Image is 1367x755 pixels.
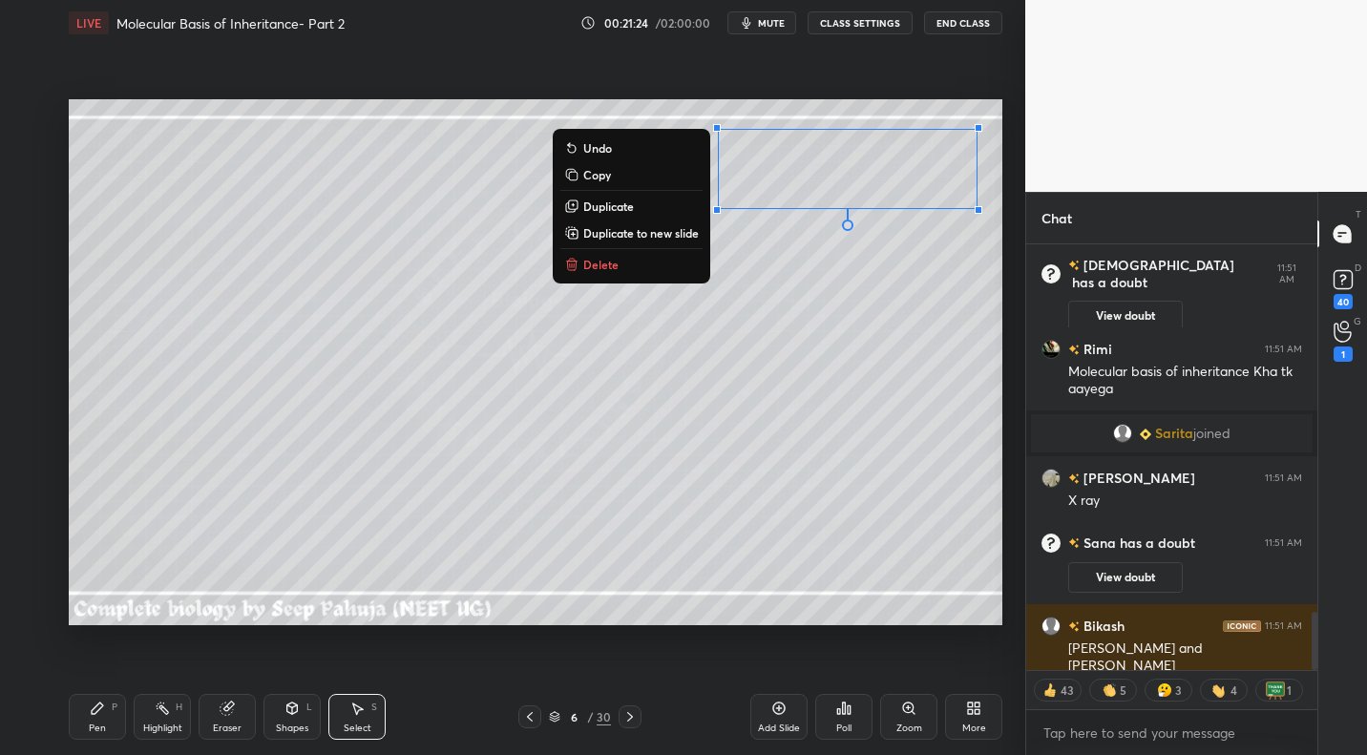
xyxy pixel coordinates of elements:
[1265,472,1302,484] div: 11:51 AM
[176,703,182,712] div: H
[1265,537,1302,549] div: 11:51 AM
[1068,257,1080,274] img: no-rating-badge.077c3623.svg
[1026,193,1087,243] p: Chat
[962,724,986,733] div: More
[1266,681,1285,700] img: thank_you.png
[1068,535,1080,552] img: no-rating-badge.077c3623.svg
[1355,261,1361,275] p: D
[1230,682,1237,698] div: 4
[583,257,619,272] p: Delete
[758,724,800,733] div: Add Slide
[1080,257,1234,274] h6: [DEMOGRAPHIC_DATA]
[560,253,703,276] button: Delete
[597,708,611,725] div: 30
[1080,535,1116,552] h6: Sana
[896,724,922,733] div: Zoom
[583,199,634,214] p: Duplicate
[213,724,242,733] div: Eraser
[1060,682,1075,698] div: 43
[1285,682,1293,698] div: 1
[1119,682,1126,698] div: 5
[1026,244,1317,670] div: grid
[1041,681,1060,700] img: thumbs_up.png
[1068,363,1302,399] div: Molecular basis of inheritance Kha tk aayega
[1080,339,1112,359] h6: Rimi
[1356,207,1361,221] p: T
[1174,682,1182,698] div: 3
[808,11,913,34] button: CLASS SETTINGS
[1068,345,1080,355] img: no-rating-badge.077c3623.svg
[1068,562,1183,593] button: View doubt
[1041,617,1061,636] img: default.png
[89,724,106,733] div: Pen
[306,703,312,712] div: L
[1100,681,1119,700] img: clapping_hands.png
[371,703,377,712] div: S
[1140,429,1151,440] img: Learner_Badge_beginner_1_8b307cf2a0.svg
[1080,468,1195,488] h6: [PERSON_NAME]
[560,195,703,218] button: Duplicate
[1116,535,1195,552] span: has a doubt
[1271,262,1302,285] div: 11:51 AM
[1068,301,1183,331] button: View doubt
[1334,346,1353,362] div: 1
[1113,424,1132,443] img: default.png
[1068,492,1302,511] div: X ray
[1068,640,1302,676] div: [PERSON_NAME] and [PERSON_NAME]
[276,724,308,733] div: Shapes
[583,225,699,241] p: Duplicate to new slide
[1080,616,1125,636] h6: Bikash
[560,221,703,244] button: Duplicate to new slide
[344,724,371,733] div: Select
[587,711,593,723] div: /
[583,167,611,182] p: Copy
[112,703,117,712] div: P
[116,14,345,32] h4: Molecular Basis of Inheritance- Part 2
[1068,274,1147,291] span: has a doubt
[1155,681,1174,700] img: thinking_face.png
[583,140,612,156] p: Undo
[836,724,852,733] div: Poll
[564,711,583,723] div: 6
[1265,344,1302,355] div: 11:51 AM
[1265,620,1302,632] div: 11:51 AM
[69,11,109,34] div: LIVE
[727,11,796,34] button: mute
[143,724,182,733] div: Highlight
[1210,681,1230,700] img: waving_hand.png
[1193,426,1230,441] span: joined
[560,136,703,159] button: Undo
[1041,469,1061,488] img: 0f1a0a44fefa4eb49b2cce966cfd2ed1.jpg
[560,163,703,186] button: Copy
[1354,314,1361,328] p: G
[1068,473,1080,484] img: no-rating-badge.077c3623.svg
[758,16,785,30] span: mute
[924,11,1002,34] button: End Class
[1223,620,1261,632] img: iconic-dark.1390631f.png
[1068,621,1080,632] img: no-rating-badge.077c3623.svg
[1155,426,1193,441] span: Sarita
[1041,340,1061,359] img: abadcb5c282547f4b5a5fb44ef5236a9.jpg
[1334,294,1353,309] div: 40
